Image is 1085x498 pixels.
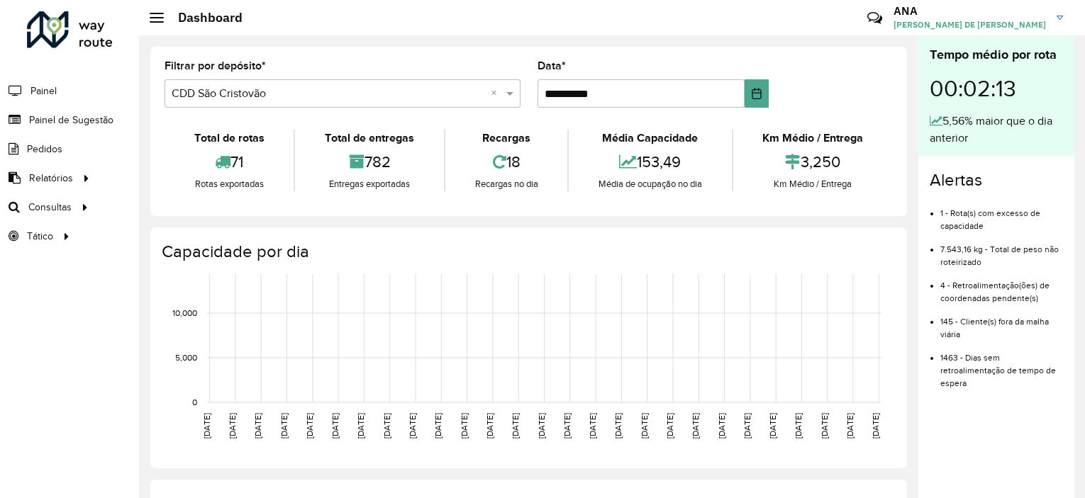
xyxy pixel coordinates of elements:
[28,200,72,215] span: Consultas
[449,177,564,191] div: Recargas no dia
[172,308,197,317] text: 10,000
[588,413,597,438] text: [DATE]
[299,177,440,191] div: Entregas exportadas
[168,177,290,191] div: Rotas exportadas
[29,171,73,186] span: Relatórios
[940,305,1063,341] li: 145 - Cliente(s) fora da malha viária
[894,4,1046,18] h3: ANA
[537,413,546,438] text: [DATE]
[768,413,777,438] text: [DATE]
[305,413,314,438] text: [DATE]
[29,113,113,128] span: Painel de Sugestão
[737,130,889,147] div: Km Médio / Entrega
[940,232,1063,268] li: 7.543,16 kg - Total de peso não roteirizado
[538,57,566,74] label: Data
[330,413,340,438] text: [DATE]
[572,130,728,147] div: Média Capacidade
[845,413,855,438] text: [DATE]
[491,85,503,102] span: Clear all
[382,413,391,438] text: [DATE]
[408,413,417,438] text: [DATE]
[162,242,893,262] h4: Capacidade por dia
[640,413,649,438] text: [DATE]
[691,413,700,438] text: [DATE]
[930,64,1063,113] div: 00:02:13
[745,79,769,108] button: Choose Date
[940,268,1063,305] li: 4 - Retroalimentação(ões) de coordenadas pendente(s)
[433,413,443,438] text: [DATE]
[279,413,289,438] text: [DATE]
[175,353,197,362] text: 5,000
[449,130,564,147] div: Recargas
[930,45,1063,64] div: Tempo médio por rota
[165,57,266,74] label: Filtrar por depósito
[449,147,564,177] div: 18
[460,413,469,438] text: [DATE]
[253,413,262,438] text: [DATE]
[742,413,752,438] text: [DATE]
[820,413,829,438] text: [DATE]
[562,413,572,438] text: [DATE]
[859,3,890,33] a: Contato Rápido
[164,10,243,26] h2: Dashboard
[717,413,726,438] text: [DATE]
[794,413,803,438] text: [DATE]
[192,397,197,407] text: 0
[228,413,237,438] text: [DATE]
[168,147,290,177] div: 71
[940,341,1063,390] li: 1463 - Dias sem retroalimentação de tempo de espera
[613,413,623,438] text: [DATE]
[572,177,728,191] div: Média de ocupação no dia
[665,413,674,438] text: [DATE]
[299,147,440,177] div: 782
[930,170,1063,191] h4: Alertas
[485,413,494,438] text: [DATE]
[894,18,1046,31] span: [PERSON_NAME] DE [PERSON_NAME]
[737,147,889,177] div: 3,250
[511,413,520,438] text: [DATE]
[737,177,889,191] div: Km Médio / Entrega
[940,196,1063,232] li: 1 - Rota(s) com excesso de capacidade
[299,130,440,147] div: Total de entregas
[356,413,365,438] text: [DATE]
[871,413,880,438] text: [DATE]
[930,113,1063,147] div: 5,56% maior que o dia anterior
[27,229,53,244] span: Tático
[202,413,211,438] text: [DATE]
[30,84,57,98] span: Painel
[27,142,62,157] span: Pedidos
[572,147,728,177] div: 153,49
[168,130,290,147] div: Total de rotas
